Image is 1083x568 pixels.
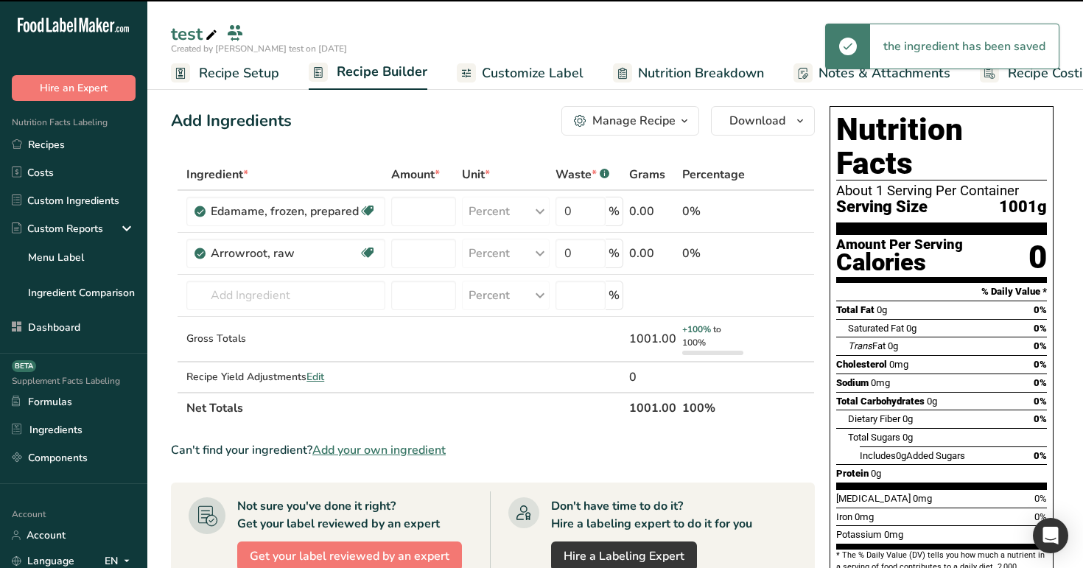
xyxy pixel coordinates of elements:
div: Amount Per Serving [836,238,963,252]
a: Recipe Setup [171,57,279,90]
div: Waste [555,166,609,183]
span: 0mg [855,511,874,522]
span: Potassium [836,529,882,540]
span: 0g [877,304,887,315]
span: 0g [927,396,937,407]
span: 0% [1034,450,1047,461]
span: Nutrition Breakdown [638,63,764,83]
span: Add your own ingredient [312,441,446,459]
div: Arrowroot, raw [211,245,359,262]
span: 0g [888,340,898,351]
span: Download [729,112,785,130]
span: Grams [629,166,665,183]
span: 0g [902,432,913,443]
a: Notes & Attachments [793,57,950,90]
th: 1001.00 [626,392,679,423]
div: Recipe Yield Adjustments [186,369,385,385]
a: Customize Label [457,57,583,90]
span: Includes Added Sugars [860,450,965,461]
div: 1001.00 [629,330,676,348]
span: Sodium [836,377,869,388]
span: 0g [902,413,913,424]
div: Custom Reports [12,221,103,236]
button: Download [711,106,815,136]
div: Open Intercom Messenger [1033,518,1068,553]
div: 0 [1028,238,1047,277]
span: Percentage [682,166,745,183]
div: Add Ingredients [171,109,292,133]
section: % Daily Value * [836,283,1047,301]
div: 0% [682,245,745,262]
span: 0% [1034,413,1047,424]
span: Get your label reviewed by an expert [250,547,449,565]
input: Add Ingredient [186,281,385,310]
div: Gross Totals [186,331,385,346]
th: 100% [679,392,748,423]
span: Protein [836,468,869,479]
span: 0g [906,323,916,334]
span: 0mg [871,377,890,388]
span: 0mg [884,529,903,540]
div: 0.00 [629,245,676,262]
span: Serving Size [836,198,928,217]
span: 1001g [999,198,1047,217]
span: Cholesterol [836,359,887,370]
span: Edit [306,370,324,384]
div: 0% [682,203,745,220]
a: Recipe Builder [309,55,427,91]
i: Trans [848,340,872,351]
span: 0% [1034,359,1047,370]
span: [MEDICAL_DATA] [836,493,911,504]
span: 0g [871,468,881,479]
span: Unit [462,166,490,183]
span: 0mg [889,359,908,370]
span: +100% [682,323,711,335]
span: Iron [836,511,852,522]
div: Don't have time to do it? Hire a labeling expert to do it for you [551,497,752,533]
span: Total Sugars [848,432,900,443]
div: 0.00 [629,203,676,220]
span: 0% [1034,340,1047,351]
div: 0 [629,368,676,386]
div: Not sure you've done it right? Get your label reviewed by an expert [237,497,440,533]
div: About 1 Serving Per Container [836,183,1047,198]
div: Manage Recipe [592,112,676,130]
div: test [171,21,220,47]
span: 0% [1034,323,1047,334]
th: Net Totals [183,392,626,423]
div: the ingredient has been saved [870,24,1059,69]
span: 0% [1034,396,1047,407]
span: Amount [391,166,440,183]
span: Notes & Attachments [819,63,950,83]
span: 0% [1034,493,1047,504]
span: Recipe Builder [337,62,427,82]
span: Total Carbohydrates [836,396,925,407]
span: 0g [896,450,906,461]
span: Recipe Setup [199,63,279,83]
button: Hire an Expert [12,75,136,101]
span: Created by [PERSON_NAME] test on [DATE] [171,43,347,55]
span: 0% [1034,304,1047,315]
div: Edamame, frozen, prepared [211,203,359,220]
span: Dietary Fiber [848,413,900,424]
h1: Nutrition Facts [836,113,1047,180]
span: Customize Label [482,63,583,83]
a: Nutrition Breakdown [613,57,764,90]
span: 0% [1034,377,1047,388]
span: 0mg [913,493,932,504]
div: Can't find your ingredient? [171,441,815,459]
span: Fat [848,340,886,351]
span: 0% [1034,511,1047,522]
span: Ingredient [186,166,248,183]
span: Total Fat [836,304,875,315]
button: Manage Recipe [561,106,699,136]
div: BETA [12,360,36,372]
div: Calories [836,252,963,273]
span: Saturated Fat [848,323,904,334]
